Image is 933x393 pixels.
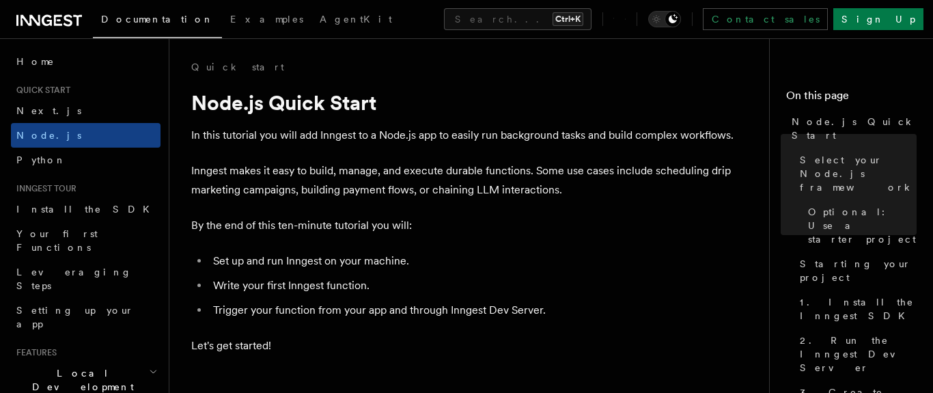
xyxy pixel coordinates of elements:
a: Documentation [93,4,222,38]
span: 2. Run the Inngest Dev Server [800,334,917,375]
span: Select your Node.js framework [800,153,917,194]
span: Node.js [16,130,81,141]
span: AgentKit [320,14,392,25]
p: In this tutorial you will add Inngest to a Node.js app to easily run background tasks and build c... [191,126,738,145]
li: Set up and run Inngest on your machine. [209,252,738,271]
span: Home [16,55,55,68]
span: Setting up your app [16,305,134,329]
span: Quick start [11,85,70,96]
span: Inngest tour [11,183,76,194]
h1: Node.js Quick Start [191,90,738,115]
a: Setting up your app [11,298,161,336]
a: Install the SDK [11,197,161,221]
a: AgentKit [311,4,400,37]
span: Documentation [101,14,214,25]
button: Search...Ctrl+K [444,8,591,30]
span: Python [16,154,66,165]
li: Trigger your function from your app and through Inngest Dev Server. [209,301,738,320]
span: 1. Install the Inngest SDK [800,295,917,323]
a: Sign Up [833,8,923,30]
kbd: Ctrl+K [553,12,583,26]
li: Write your first Inngest function. [209,276,738,295]
a: Node.js [11,123,161,148]
a: Contact sales [703,8,828,30]
a: Leveraging Steps [11,260,161,298]
a: Optional: Use a starter project [803,200,917,252]
a: Starting your project [794,252,917,290]
a: Select your Node.js framework [794,148,917,200]
a: Examples [222,4,311,37]
p: Let's get started! [191,336,738,355]
a: Home [11,49,161,74]
span: Node.js Quick Start [792,115,917,142]
a: Quick start [191,60,284,74]
span: Leveraging Steps [16,267,132,291]
span: Examples [230,14,303,25]
span: Features [11,347,57,358]
a: Next.js [11,98,161,123]
h4: On this page [786,87,917,109]
span: Optional: Use a starter project [808,205,917,246]
a: Python [11,148,161,172]
a: Your first Functions [11,221,161,260]
p: By the end of this ten-minute tutorial you will: [191,216,738,235]
span: Next.js [16,105,81,116]
button: Toggle dark mode [648,11,681,27]
a: 2. Run the Inngest Dev Server [794,328,917,380]
p: Inngest makes it easy to build, manage, and execute durable functions. Some use cases include sch... [191,161,738,200]
span: Starting your project [800,257,917,284]
span: Your first Functions [16,228,98,253]
span: Install the SDK [16,204,158,215]
a: Node.js Quick Start [786,109,917,148]
a: 1. Install the Inngest SDK [794,290,917,328]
